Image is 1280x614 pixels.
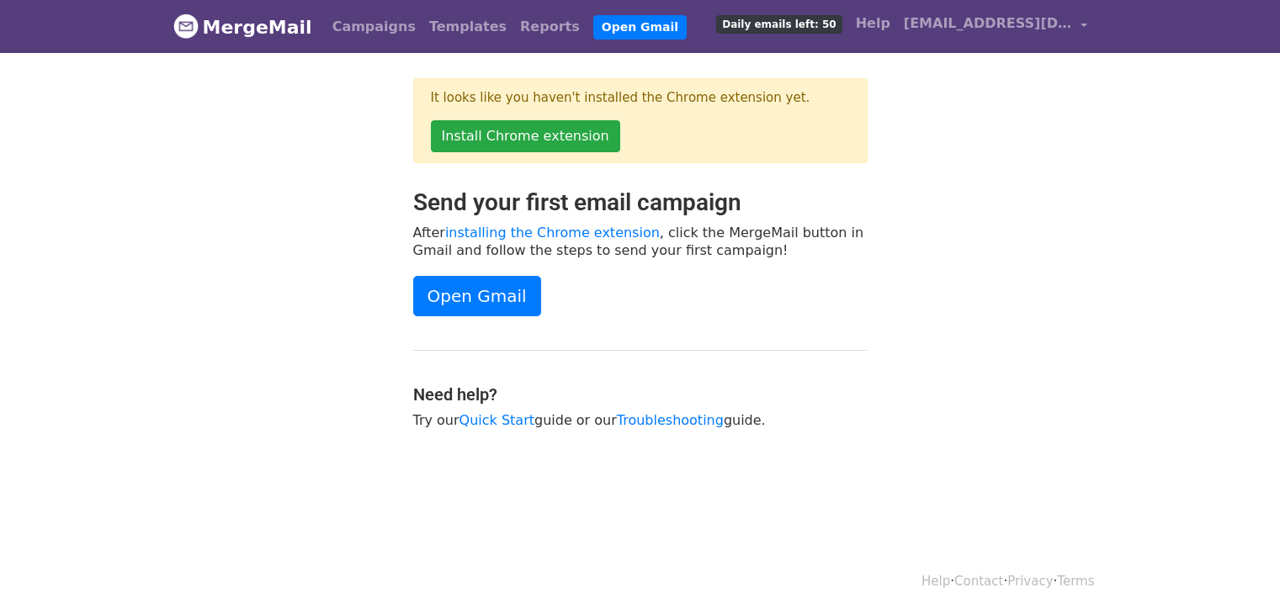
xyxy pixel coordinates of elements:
[431,89,850,107] p: It looks like you haven't installed the Chrome extension yet.
[413,384,868,405] h4: Need help?
[413,276,541,316] a: Open Gmail
[593,15,687,40] a: Open Gmail
[459,412,534,428] a: Quick Start
[445,225,660,241] a: installing the Chrome extension
[954,574,1003,589] a: Contact
[431,120,620,152] a: Install Chrome extension
[921,574,950,589] a: Help
[709,7,848,40] a: Daily emails left: 50
[897,7,1094,46] a: [EMAIL_ADDRESS][DOMAIN_NAME]
[173,13,199,39] img: MergeMail logo
[1196,533,1280,614] iframe: Chat Widget
[513,10,587,44] a: Reports
[617,412,724,428] a: Troubleshooting
[904,13,1072,34] span: [EMAIL_ADDRESS][DOMAIN_NAME]
[413,411,868,429] p: Try our guide or our guide.
[413,188,868,217] h2: Send your first email campaign
[326,10,422,44] a: Campaigns
[1057,574,1094,589] a: Terms
[173,9,312,45] a: MergeMail
[413,224,868,259] p: After , click the MergeMail button in Gmail and follow the steps to send your first campaign!
[849,7,897,40] a: Help
[716,15,842,34] span: Daily emails left: 50
[422,10,513,44] a: Templates
[1007,574,1053,589] a: Privacy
